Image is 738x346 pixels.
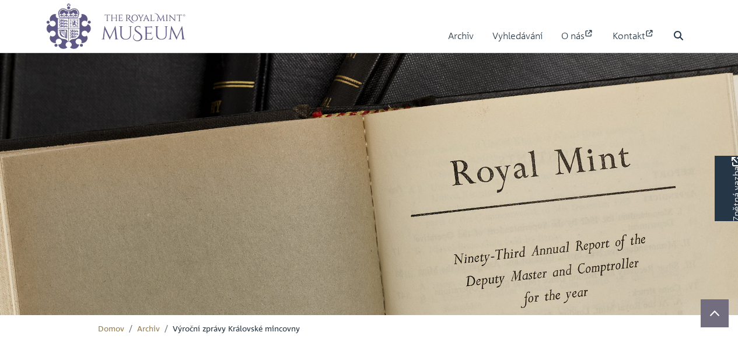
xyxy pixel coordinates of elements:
font: Výroční zprávy Královské mincovny [173,323,300,333]
a: Chtěli byste poskytnout zpětnou vazbu? [715,156,738,221]
font: Archiv [448,30,474,41]
font: O nás [561,30,585,41]
a: Kontakt [613,19,655,53]
a: Archiv [137,323,160,333]
img: logo_wide.png [46,3,186,50]
a: Archiv [448,19,474,53]
a: O nás [561,19,594,53]
a: Vyhledávání [492,19,543,53]
a: Domov [98,323,124,333]
font: Vyhledávání [492,30,543,41]
button: Přejít nahoru [701,299,729,327]
font: Kontakt [613,30,645,41]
